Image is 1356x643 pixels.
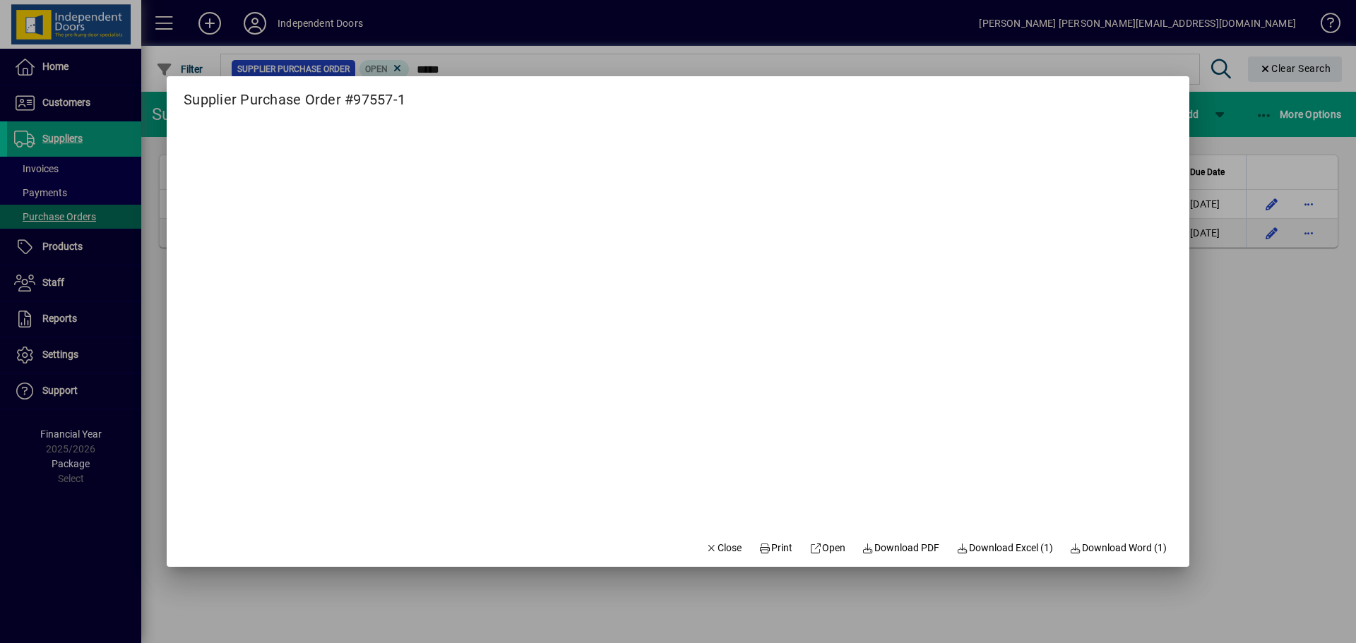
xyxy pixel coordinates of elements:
span: Close [706,541,742,555]
span: Download Word (1) [1070,541,1167,555]
span: Download PDF [862,541,940,555]
button: Print [753,536,798,561]
button: Download Word (1) [1064,536,1173,561]
button: Close [700,536,748,561]
a: Open [804,536,851,561]
span: Print [759,541,792,555]
h2: Supplier Purchase Order #97557-1 [167,76,422,111]
button: Download Excel (1) [951,536,1059,561]
a: Download PDF [857,536,946,561]
span: Download Excel (1) [956,541,1053,555]
span: Open [809,541,845,555]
